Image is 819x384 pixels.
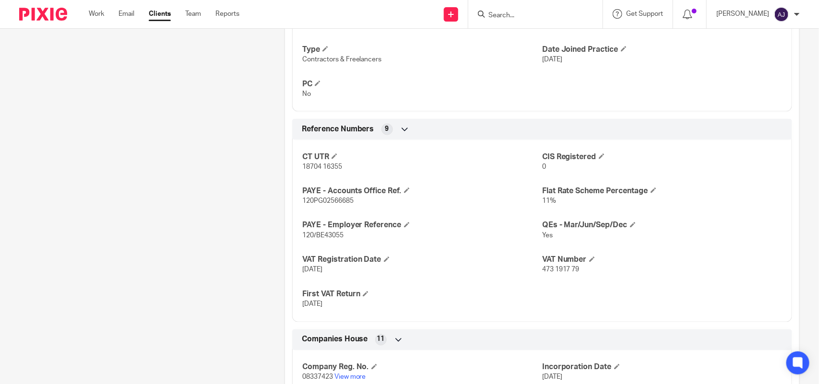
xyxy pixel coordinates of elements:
[385,124,389,134] span: 9
[302,124,374,134] span: Reference Numbers
[542,56,562,63] span: [DATE]
[542,45,782,55] h4: Date Joined Practice
[149,9,171,19] a: Clients
[302,163,342,170] span: 18704 16355
[542,152,782,162] h4: CIS Registered
[302,255,542,265] h4: VAT Registration Date
[542,163,546,170] span: 0
[302,91,311,97] span: No
[302,79,542,89] h4: PC
[302,198,354,205] span: 120PG02566685
[377,335,385,344] span: 11
[302,290,542,300] h4: First VAT Return
[334,374,366,381] a: View more
[302,152,542,162] h4: CT UTR
[302,45,542,55] h4: Type
[215,9,239,19] a: Reports
[542,255,782,265] h4: VAT Number
[542,267,580,273] span: 473 1917 79
[302,221,542,231] h4: PAYE - Employer Reference
[302,186,542,196] h4: PAYE - Accounts Office Ref.
[185,9,201,19] a: Team
[19,8,67,21] img: Pixie
[542,198,556,205] span: 11%
[119,9,134,19] a: Email
[542,221,782,231] h4: QEs - Mar/Jun/Sep/Dec
[774,7,789,22] img: svg%3E
[302,267,322,273] span: [DATE]
[302,374,333,381] span: 08337423
[542,374,562,381] span: [DATE]
[487,12,574,20] input: Search
[302,362,542,372] h4: Company Reg. No.
[89,9,104,19] a: Work
[542,233,553,239] span: Yes
[542,362,782,372] h4: Incorporation Date
[302,56,382,63] span: Contractors & Freelancers
[302,233,344,239] span: 120/BE43055
[626,11,663,17] span: Get Support
[542,186,782,196] h4: Flat Rate Scheme Percentage
[302,335,368,345] span: Companies House
[302,301,322,308] span: [DATE]
[716,9,769,19] p: [PERSON_NAME]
